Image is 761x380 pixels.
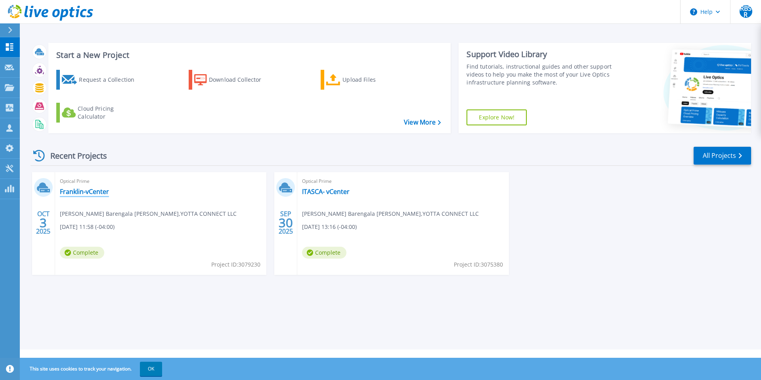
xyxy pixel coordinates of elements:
[60,188,109,196] a: Franklin-vCenter
[60,223,115,231] span: [DATE] 11:58 (-04:00)
[454,260,503,269] span: Project ID: 3075380
[60,247,104,259] span: Complete
[302,209,479,218] span: [PERSON_NAME] Barengala [PERSON_NAME] , YOTTA CONNECT LLC
[79,72,142,88] div: Request a Collection
[56,103,145,123] a: Cloud Pricing Calculator
[302,247,346,259] span: Complete
[302,188,350,196] a: ITASCA- vCenter
[211,260,260,269] span: Project ID: 3079230
[278,208,293,237] div: SEP 2025
[36,208,51,237] div: OCT 2025
[60,209,237,218] span: [PERSON_NAME] Barengala [PERSON_NAME] , YOTTA CONNECT LLC
[60,177,262,186] span: Optical Prime
[342,72,406,88] div: Upload Files
[302,177,504,186] span: Optical Prime
[467,109,527,125] a: Explore Now!
[467,63,616,86] div: Find tutorials, instructional guides and other support videos to help you make the most of your L...
[31,146,118,165] div: Recent Projects
[321,70,409,90] a: Upload Files
[56,51,441,59] h3: Start a New Project
[22,362,162,376] span: This site uses cookies to track your navigation.
[279,219,293,226] span: 30
[404,119,441,126] a: View More
[56,70,145,90] a: Request a Collection
[189,70,277,90] a: Download Collector
[40,219,47,226] span: 3
[740,5,752,18] span: RBSR
[694,147,751,165] a: All Projects
[140,362,162,376] button: OK
[302,223,357,231] span: [DATE] 13:16 (-04:00)
[209,72,272,88] div: Download Collector
[467,49,616,59] div: Support Video Library
[78,105,141,121] div: Cloud Pricing Calculator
